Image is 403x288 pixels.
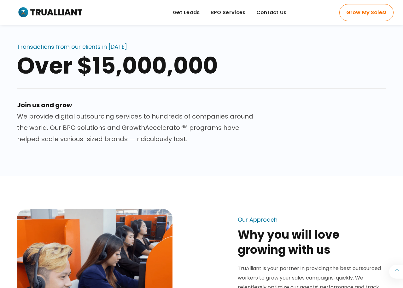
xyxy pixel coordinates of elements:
[17,44,127,50] div: Transactions from our clients in [DATE]
[173,8,200,17] span: Get Leads
[339,4,394,21] a: Grow My Sales!
[256,8,287,17] span: Contact Us
[17,111,260,145] p: We provide digital outsourcing services to hundreds of companies around the world. Our BPO soluti...
[17,54,386,77] div: Over $15,000,000
[238,227,386,258] div: Why you will love growing with us
[17,99,260,111] h2: Join us and grow
[211,8,246,17] span: BPO Services
[238,217,277,223] div: Our Approach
